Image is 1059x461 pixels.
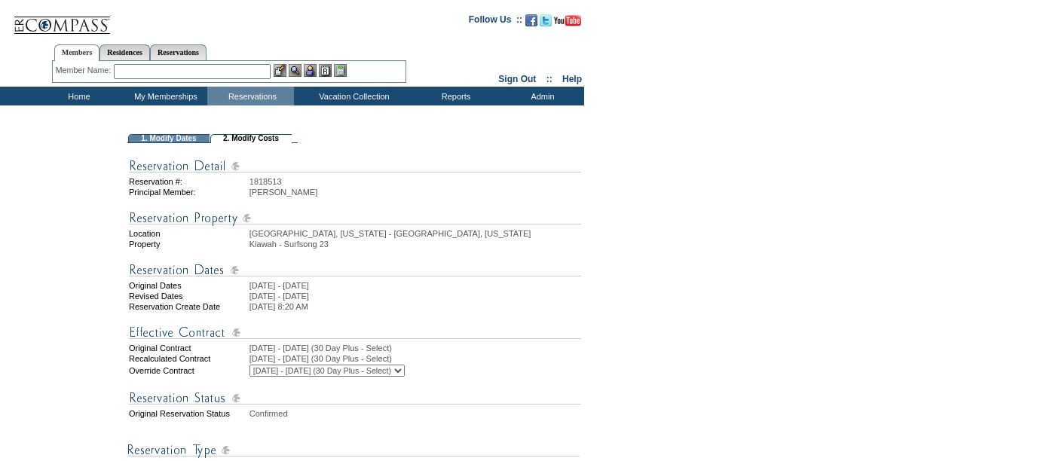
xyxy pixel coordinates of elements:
[129,177,248,186] td: Reservation #:
[546,74,552,84] span: ::
[129,343,248,353] td: Original Contract
[562,74,582,84] a: Help
[249,302,581,311] td: [DATE] 8:20 AM
[540,19,552,28] a: Follow us on Twitter
[56,64,114,77] div: Member Name:
[127,441,580,459] img: Reservation Type
[249,292,581,301] td: [DATE] - [DATE]
[129,240,248,249] td: Property
[554,15,581,26] img: Subscribe to our YouTube Channel
[498,74,536,84] a: Sign Out
[129,157,581,176] img: Reservation Detail
[249,281,581,290] td: [DATE] - [DATE]
[129,188,248,197] td: Principal Member:
[210,134,292,143] td: 2. Modify Costs
[13,4,111,35] img: Compass Home
[249,343,581,353] td: [DATE] - [DATE] (30 Day Plus - Select)
[129,365,248,377] td: Override Contract
[334,64,347,77] img: b_calculator.gif
[207,87,294,105] td: Reservations
[129,292,248,301] td: Revised Dates
[129,209,581,227] img: Reservation Property
[249,177,581,186] td: 1818513
[128,134,210,143] td: 1. Modify Dates
[129,323,581,342] img: Effective Contract
[540,14,552,26] img: Follow us on Twitter
[525,19,537,28] a: Become our fan on Facebook
[411,87,497,105] td: Reports
[129,261,581,279] img: Reservation Dates
[274,64,286,77] img: b_edit.gif
[249,354,581,363] td: [DATE] - [DATE] (30 Day Plus - Select)
[150,44,207,60] a: Reservations
[34,87,121,105] td: Home
[54,44,100,61] a: Members
[289,64,301,77] img: View
[249,409,581,418] td: Confirmed
[129,229,248,238] td: Location
[249,240,581,249] td: Kiawah - Surfsong 23
[129,281,248,290] td: Original Dates
[497,87,584,105] td: Admin
[525,14,537,26] img: Become our fan on Facebook
[249,229,581,238] td: [GEOGRAPHIC_DATA], [US_STATE] - [GEOGRAPHIC_DATA], [US_STATE]
[294,87,411,105] td: Vacation Collection
[304,64,317,77] img: Impersonate
[121,87,207,105] td: My Memberships
[554,19,581,28] a: Subscribe to our YouTube Channel
[469,13,522,31] td: Follow Us ::
[129,389,581,408] img: Reservation Status
[99,44,150,60] a: Residences
[129,409,248,418] td: Original Reservation Status
[129,354,248,363] td: Recalculated Contract
[319,64,332,77] img: Reservations
[129,302,248,311] td: Reservation Create Date
[249,188,581,197] td: [PERSON_NAME]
